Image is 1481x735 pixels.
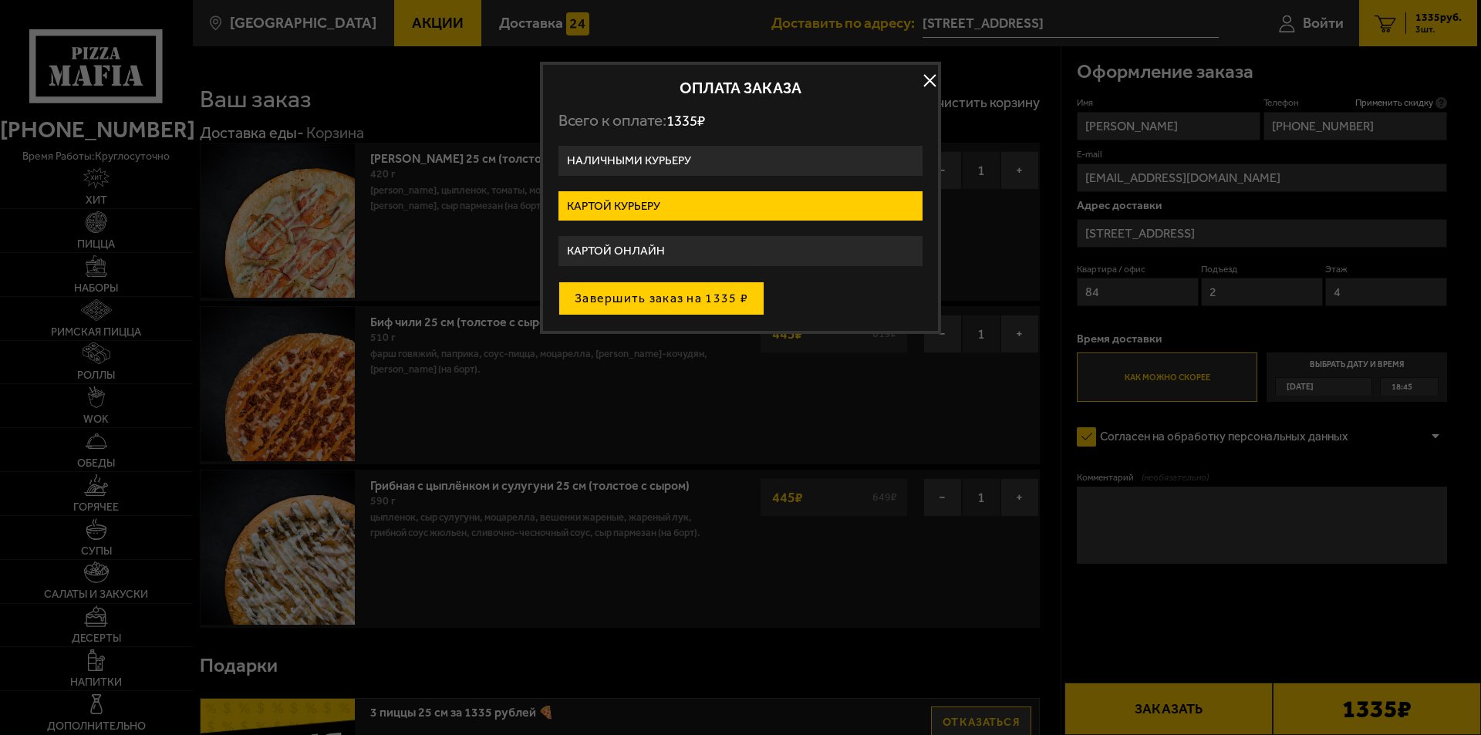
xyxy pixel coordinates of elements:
label: Картой курьеру [558,191,923,221]
label: Картой онлайн [558,236,923,266]
span: 1335 ₽ [666,112,705,130]
p: Всего к оплате: [558,111,923,130]
h2: Оплата заказа [558,80,923,96]
button: Завершить заказ на 1335 ₽ [558,282,764,315]
label: Наличными курьеру [558,146,923,176]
